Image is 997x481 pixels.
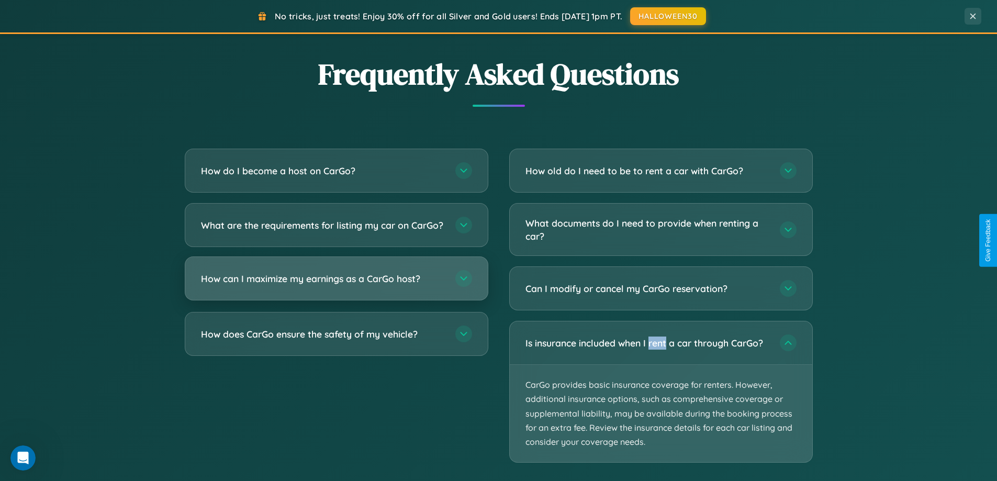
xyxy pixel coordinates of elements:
h3: Is insurance included when I rent a car through CarGo? [525,337,769,350]
h2: Frequently Asked Questions [185,54,813,94]
button: HALLOWEEN30 [630,7,706,25]
h3: How do I become a host on CarGo? [201,164,445,177]
h3: How can I maximize my earnings as a CarGo host? [201,272,445,285]
h3: Can I modify or cancel my CarGo reservation? [525,282,769,295]
iframe: Intercom live chat [10,445,36,471]
h3: How does CarGo ensure the safety of my vehicle? [201,328,445,341]
span: No tricks, just treats! Enjoy 30% off for all Silver and Gold users! Ends [DATE] 1pm PT. [275,11,622,21]
h3: What are the requirements for listing my car on CarGo? [201,219,445,232]
div: Give Feedback [984,219,992,262]
h3: What documents do I need to provide when renting a car? [525,217,769,242]
p: CarGo provides basic insurance coverage for renters. However, additional insurance options, such ... [510,365,812,462]
h3: How old do I need to be to rent a car with CarGo? [525,164,769,177]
